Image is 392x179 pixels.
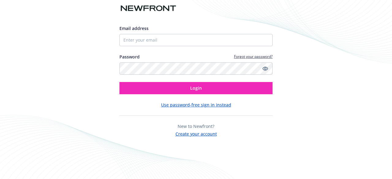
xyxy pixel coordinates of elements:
img: Newfront logo [119,3,177,14]
span: New to Newfront? [178,123,214,129]
button: Create your account [175,129,217,137]
a: Forgot your password? [234,54,273,59]
button: Login [119,82,273,94]
input: Enter your password [119,62,273,75]
label: Password [119,54,140,60]
button: Use password-free sign in instead [161,102,231,108]
span: Login [190,85,202,91]
a: Show password [262,65,269,72]
input: Enter your email [119,34,273,46]
span: Email address [119,25,149,31]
